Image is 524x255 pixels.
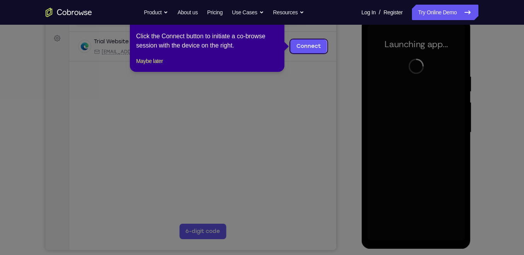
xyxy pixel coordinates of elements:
label: demo_id [153,25,178,33]
label: Email [233,25,247,33]
a: About us [177,5,197,20]
input: Filter devices... [44,25,141,33]
div: Open device details [24,41,291,70]
div: Email [48,58,139,64]
button: 6-digit code [134,233,180,248]
div: Online [86,48,106,54]
a: Pricing [207,5,223,20]
button: Resources [273,5,305,20]
a: Connect [245,48,281,62]
a: Log In [361,5,376,20]
div: App [144,58,191,64]
a: Go to the home page [46,8,92,17]
div: New devices found. [87,50,88,51]
a: Register [384,5,403,20]
div: Click the Connect button to initiate a co-browse session with the device on the right. [136,32,278,50]
button: Use Cases [232,5,264,20]
a: Settings [5,40,19,54]
span: web@example.com [56,58,139,64]
a: Sessions [5,22,19,36]
h1: Connect [30,5,72,17]
a: Connect [5,5,19,19]
span: +11 more [196,58,216,64]
span: Cobrowse demo [151,58,191,64]
button: Maybe later [136,56,163,66]
button: Product [144,5,168,20]
a: Try Online Demo [412,5,478,20]
button: Refresh [272,23,284,36]
span: / [379,8,380,17]
div: Trial Website [48,47,83,54]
